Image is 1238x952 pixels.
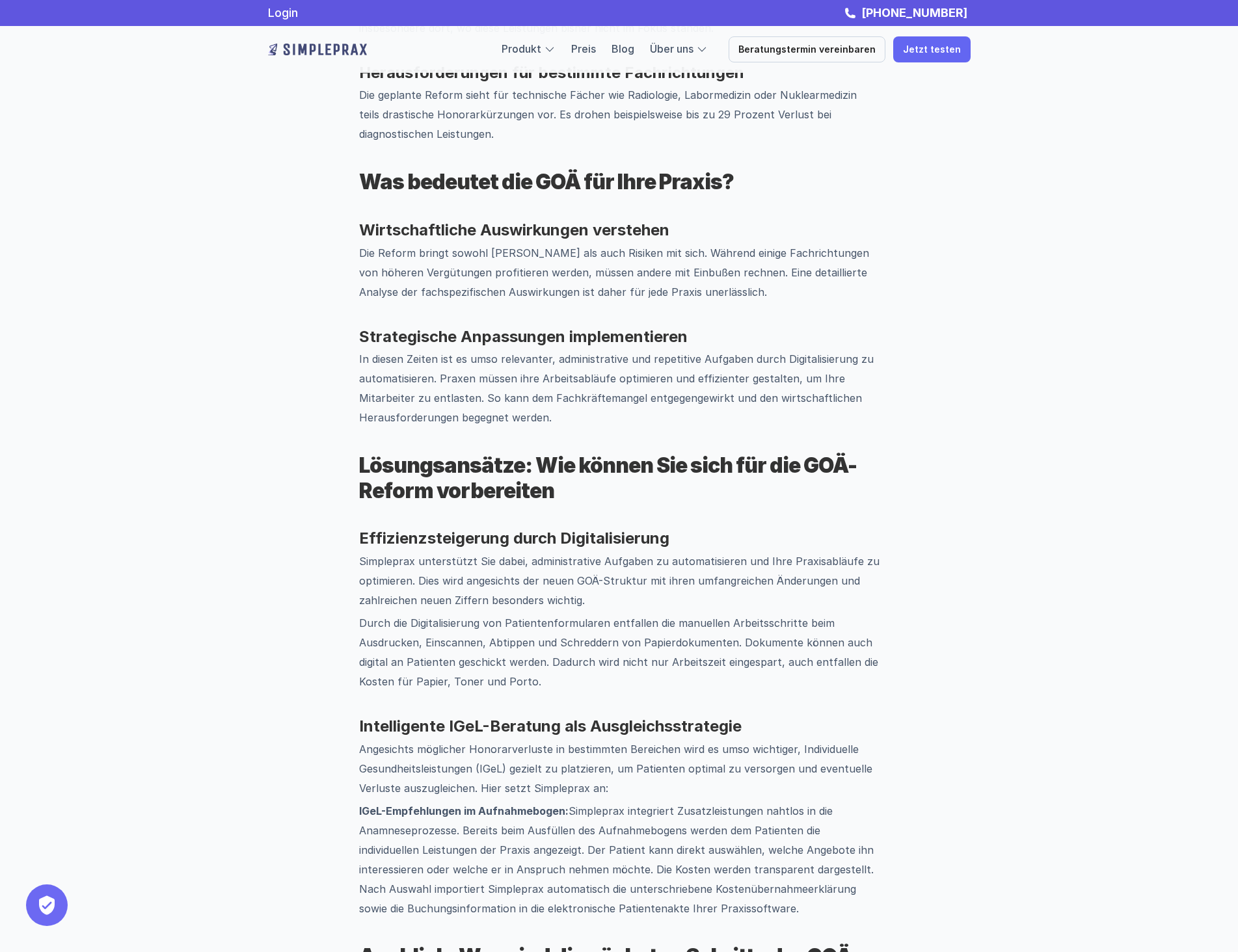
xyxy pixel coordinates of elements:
strong: Effizienzsteigerung durch Digitalisierung [359,529,669,548]
p: Jetzt testen [903,44,961,55]
strong: Herausforderungen für bestimmte Fachrichtungen [359,63,744,82]
strong: Wirtschaftliche Auswirkungen verstehen [359,220,669,239]
p: Die Reform bringt sowohl [PERSON_NAME] als auch Risiken mit sich. Während einige Fachrichtungen v... [359,243,880,302]
strong: Strategische Anpassungen implementieren [359,327,688,346]
p: Simpleprax unterstützt Sie dabei, administrative Aufgaben zu automatisieren und Ihre Praxisabläuf... [359,551,880,610]
strong: [PHONE_NUMBER] [861,6,967,20]
strong: Was bedeutet die GOÄ für Ihre Praxis? [359,169,734,194]
p: Angesichts möglicher Honorarverluste in bestimmten Bereichen wird es umso wichtiger, Individuelle... [359,739,880,798]
p: In diesen Zeiten ist es umso relevanter, administrative und repetitive Aufgaben durch Digitalisie... [359,349,880,427]
p: Die geplante Reform sieht für technische Fächer wie Radiologie, Labormedizin oder Nuklearmedizin ... [359,85,880,144]
p: Durch die Digitalisierung von Patientenformularen entfallen die manuellen Arbeitsschritte beim Au... [359,613,880,691]
a: Über uns [650,42,693,55]
strong: IGeL-Empfehlungen im Aufnahmebogen: [359,804,569,817]
a: Beratungstermin vereinbaren [729,36,885,62]
a: Login [268,6,298,20]
p: Simpleprax integriert Zusatzleistungen nahtlos in die Anamneseprozesse. Bereits beim Ausfüllen de... [359,801,880,918]
a: Produkt [502,42,541,55]
strong: Intelligente IGeL-Beratung als Ausgleichsstrategie [359,717,742,735]
a: [PHONE_NUMBER] [858,6,971,20]
a: Preis [571,42,596,55]
a: Blog [612,42,634,55]
strong: Lösungsansätze: Wie können Sie sich für die GOÄ-Reform vorbereiten [359,453,857,503]
a: Jetzt testen [893,36,971,62]
p: Beratungstermin vereinbaren [738,44,876,55]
